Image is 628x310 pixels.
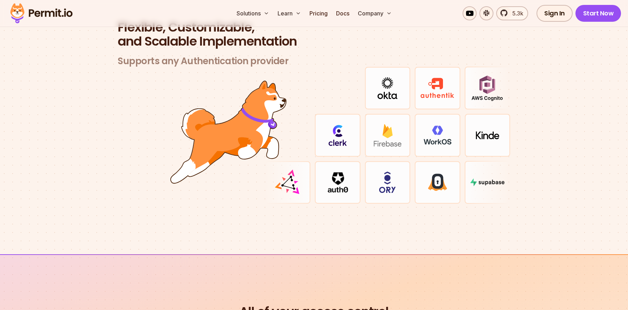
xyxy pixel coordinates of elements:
[118,20,510,48] h2: and Scalable Implementation
[275,6,304,20] button: Learn
[508,9,523,18] span: 5.3k
[496,6,528,20] a: 5.3k
[355,6,395,20] button: Company
[118,20,510,34] span: Flexible, Customizable,
[333,6,352,20] a: Docs
[7,1,76,25] img: Permit logo
[118,55,510,67] h3: Supports any Authentication provider
[307,6,330,20] a: Pricing
[575,5,621,22] a: Start Now
[234,6,272,20] button: Solutions
[537,5,573,22] a: Sign In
